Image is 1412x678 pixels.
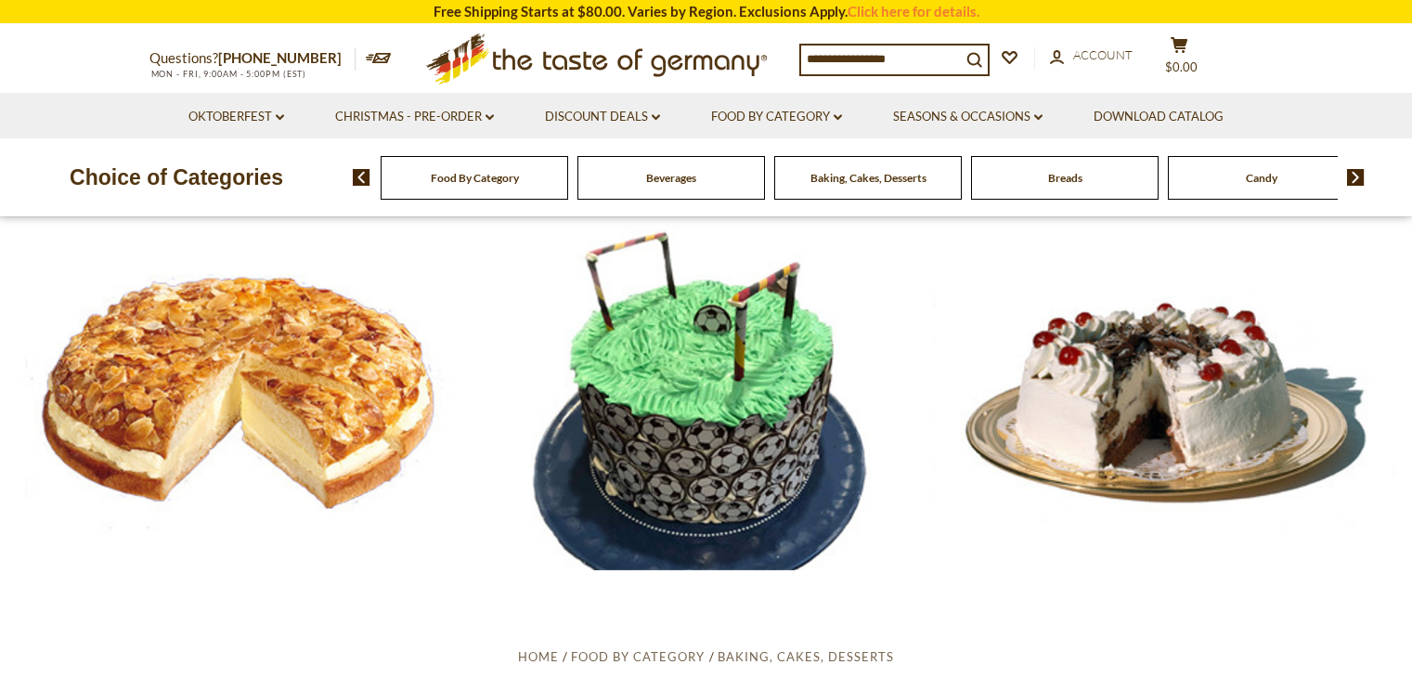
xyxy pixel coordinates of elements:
[646,171,696,185] a: Beverages
[711,107,842,127] a: Food By Category
[149,46,356,71] p: Questions?
[218,49,342,66] a: [PHONE_NUMBER]
[1165,59,1198,74] span: $0.00
[518,649,559,664] a: Home
[545,107,660,127] a: Discount Deals
[335,107,494,127] a: Christmas - PRE-ORDER
[188,107,284,127] a: Oktoberfest
[810,171,926,185] a: Baking, Cakes, Desserts
[353,169,370,186] img: previous arrow
[1347,169,1365,186] img: next arrow
[1048,171,1082,185] a: Breads
[1152,36,1208,83] button: $0.00
[1094,107,1224,127] a: Download Catalog
[431,171,519,185] a: Food By Category
[718,649,894,664] a: Baking, Cakes, Desserts
[1073,47,1133,62] span: Account
[571,649,705,664] a: Food By Category
[893,107,1043,127] a: Seasons & Occasions
[149,69,307,79] span: MON - FRI, 9:00AM - 5:00PM (EST)
[848,3,979,20] a: Click here for details.
[1246,171,1277,185] a: Candy
[1050,46,1133,66] a: Account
